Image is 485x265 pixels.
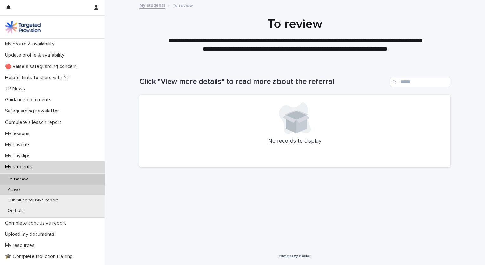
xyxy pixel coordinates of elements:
[3,187,25,193] p: Active
[3,254,78,260] p: 🎓 Complete induction training
[3,142,36,148] p: My payouts
[3,242,40,248] p: My resources
[147,138,443,145] p: No records to display
[3,41,60,47] p: My profile & availability
[3,164,37,170] p: My students
[279,254,311,258] a: Powered By Stacker
[5,21,41,33] img: M5nRWzHhSzIhMunXDL62
[172,2,193,9] p: To review
[3,153,36,159] p: My payslips
[139,17,450,32] h1: To review
[3,220,71,226] p: Complete conclusive report
[3,208,29,214] p: On hold
[3,198,63,203] p: Submit conclusive report
[3,75,75,81] p: Helpful hints to share with YP
[3,52,70,58] p: Update profile & availability
[3,64,82,70] p: 🔴 Raise a safeguarding concern
[139,1,165,9] a: My students
[3,119,66,126] p: Complete a lesson report
[3,108,64,114] p: Safeguarding newsletter
[3,177,33,182] p: To review
[139,77,388,86] h1: Click "View more details" to read more about the referral
[390,77,450,87] input: Search
[3,231,59,237] p: Upload my documents
[3,86,30,92] p: TP News
[3,97,56,103] p: Guidance documents
[3,131,35,137] p: My lessons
